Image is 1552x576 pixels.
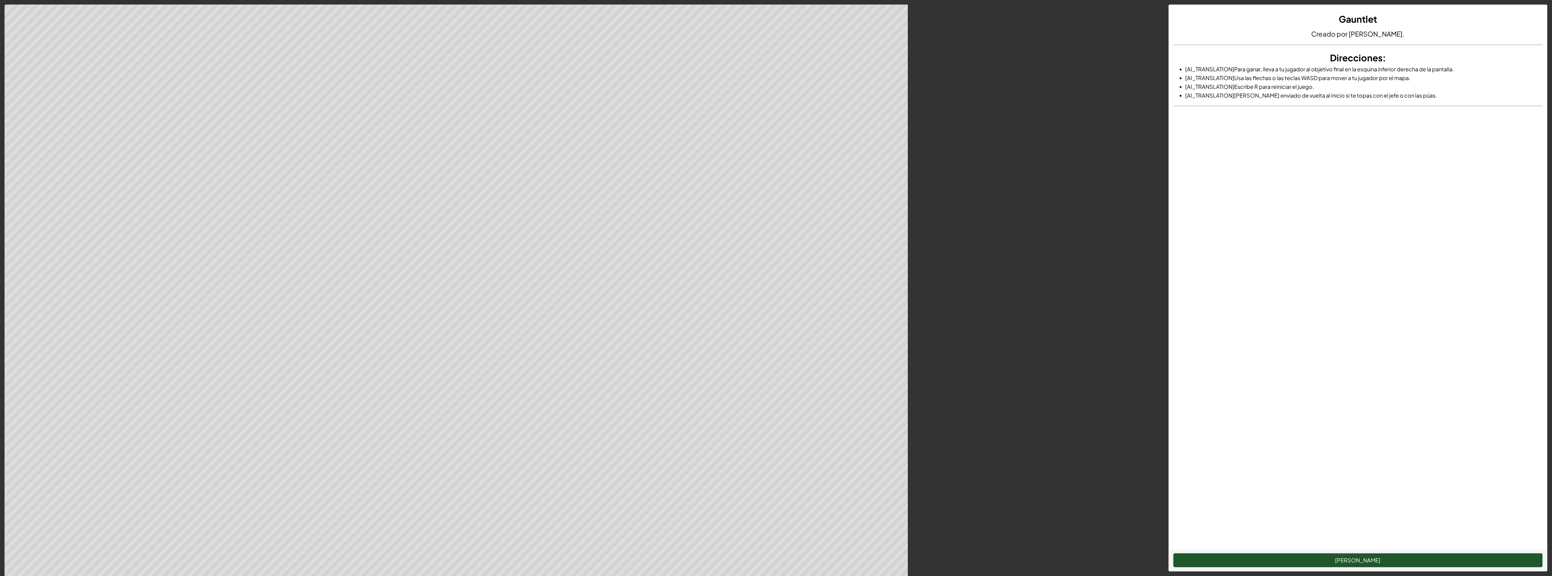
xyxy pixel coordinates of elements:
span: Direcciones [1330,52,1383,63]
li: [AI_TRANSLATION]Escribe R para reiniciar el juego. [1186,82,1543,91]
li: [AI_TRANSLATION]Para ganar, lleva a tu jugador al objetivo final en la esquina inferior derecha d... [1186,65,1543,73]
li: [AI_TRANSLATION][PERSON_NAME] enviado de vuelta al inicio si te topas con el jefe o con las púas. [1186,91,1543,100]
h4: Creado por [PERSON_NAME]. [1173,29,1543,39]
h3: : [1173,51,1543,65]
li: [AI_TRANSLATION]Usa las flechas o las teclas WASD para mover a tu jugador por el mapa. [1186,73,1543,82]
button: [PERSON_NAME] [1173,553,1543,567]
h3: Gauntlet [1173,12,1543,26]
